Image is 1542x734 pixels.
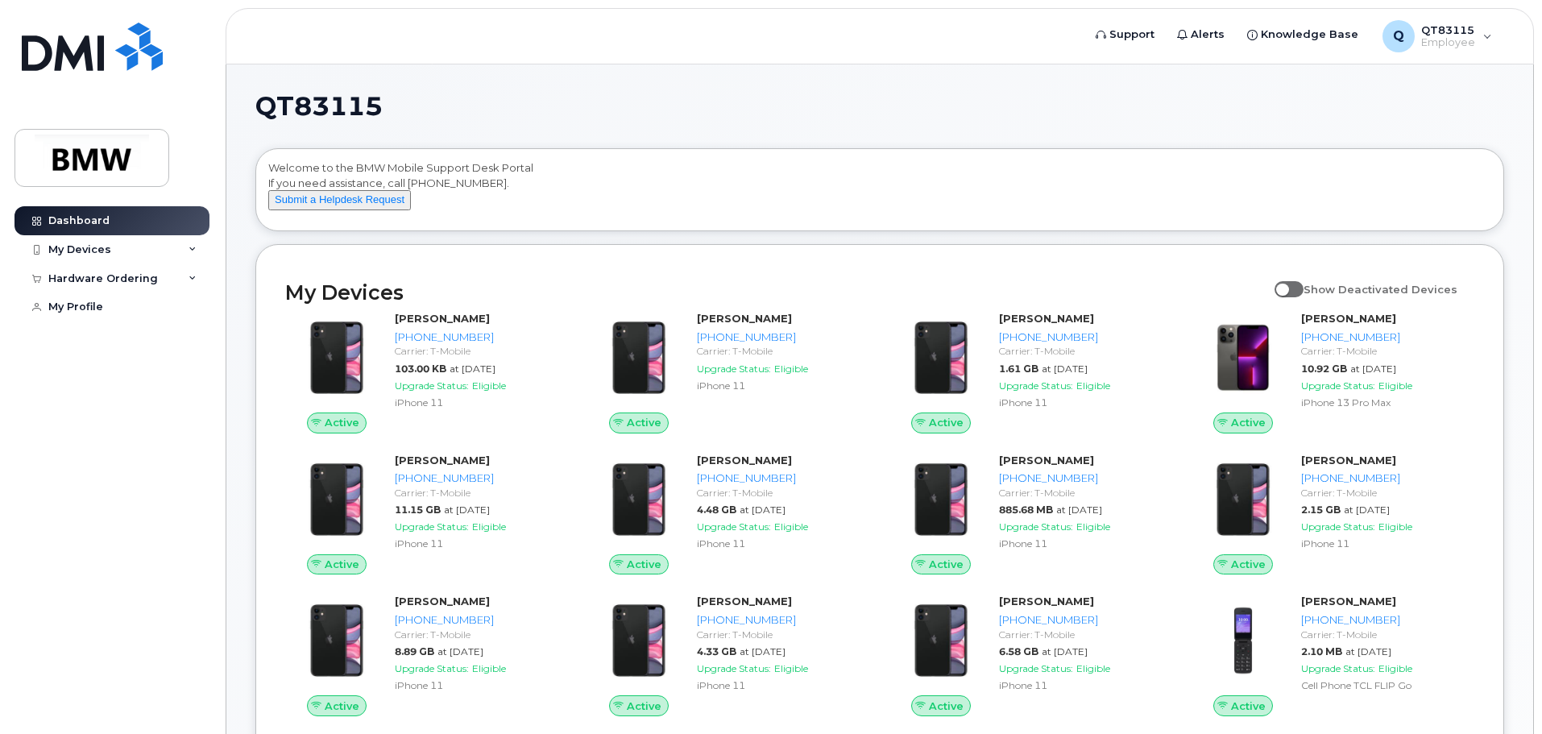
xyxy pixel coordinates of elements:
span: Active [1231,415,1266,430]
span: Upgrade Status: [999,662,1073,674]
div: Carrier: T-Mobile [697,344,864,358]
a: Active[PERSON_NAME][PHONE_NUMBER]Carrier: T-Mobile103.00 KBat [DATE]Upgrade Status:EligibleiPhone 11 [285,311,568,433]
img: iPhone_11.jpg [902,461,980,538]
div: [PHONE_NUMBER] [395,330,562,345]
strong: [PERSON_NAME] [697,595,792,608]
span: 8.89 GB [395,645,434,657]
strong: [PERSON_NAME] [697,454,792,467]
span: Eligible [1076,379,1110,392]
span: at [DATE] [1344,504,1390,516]
span: Show Deactivated Devices [1304,283,1457,296]
div: Carrier: T-Mobile [395,486,562,500]
span: 11.15 GB [395,504,441,516]
span: Eligible [472,520,506,533]
div: [PHONE_NUMBER] [697,612,864,628]
div: iPhone 11 [395,396,562,409]
div: Carrier: T-Mobile [1301,628,1468,641]
span: Active [627,415,661,430]
strong: [PERSON_NAME] [999,595,1094,608]
strong: [PERSON_NAME] [395,454,490,467]
span: Active [929,699,964,714]
div: Carrier: T-Mobile [999,628,1166,641]
span: at [DATE] [740,504,786,516]
span: Active [627,699,661,714]
div: Cell Phone TCL FLIP Go [1301,678,1468,692]
strong: [PERSON_NAME] [999,454,1094,467]
div: Carrier: T-Mobile [395,344,562,358]
span: at [DATE] [1056,504,1102,516]
span: Upgrade Status: [999,379,1073,392]
div: iPhone 11 [999,396,1166,409]
span: Upgrade Status: [999,520,1073,533]
span: Upgrade Status: [1301,379,1375,392]
span: 4.48 GB [697,504,736,516]
div: [PHONE_NUMBER] [999,612,1166,628]
span: Eligible [472,379,506,392]
span: Upgrade Status: [395,662,469,674]
img: iPhone_11.jpg [298,602,375,679]
span: at [DATE] [437,645,483,657]
strong: [PERSON_NAME] [999,312,1094,325]
div: iPhone 11 [1301,537,1468,550]
span: 6.58 GB [999,645,1038,657]
div: [PHONE_NUMBER] [1301,612,1468,628]
img: iPhone_11.jpg [298,319,375,396]
span: at [DATE] [1350,363,1396,375]
span: 2.15 GB [1301,504,1341,516]
a: Active[PERSON_NAME][PHONE_NUMBER]Carrier: T-Mobile2.15 GBat [DATE]Upgrade Status:EligibleiPhone 11 [1192,453,1474,575]
span: Eligible [1378,379,1412,392]
img: iPhone_11.jpg [600,319,678,396]
span: QT83115 [255,94,383,118]
span: 885.68 MB [999,504,1053,516]
img: image20231002-3703462-oworib.jpeg [1204,319,1282,396]
strong: [PERSON_NAME] [697,312,792,325]
strong: [PERSON_NAME] [1301,595,1396,608]
a: Active[PERSON_NAME][PHONE_NUMBER]Carrier: T-MobileUpgrade Status:EligibleiPhone 11 [587,311,870,433]
div: [PHONE_NUMBER] [1301,471,1468,486]
img: iPhone_11.jpg [600,602,678,679]
span: 1.61 GB [999,363,1038,375]
strong: [PERSON_NAME] [1301,312,1396,325]
a: Active[PERSON_NAME][PHONE_NUMBER]Carrier: T-Mobile10.92 GBat [DATE]Upgrade Status:EligibleiPhone ... [1192,311,1474,433]
div: iPhone 11 [999,678,1166,692]
div: iPhone 11 [999,537,1166,550]
span: Active [1231,557,1266,572]
a: Active[PERSON_NAME][PHONE_NUMBER]Carrier: T-Mobile4.33 GBat [DATE]Upgrade Status:EligibleiPhone 11 [587,594,870,716]
span: 103.00 KB [395,363,446,375]
strong: [PERSON_NAME] [395,595,490,608]
button: Submit a Helpdesk Request [268,190,411,210]
a: Active[PERSON_NAME][PHONE_NUMBER]Carrier: T-Mobile6.58 GBat [DATE]Upgrade Status:EligibleiPhone 11 [889,594,1172,716]
div: Carrier: T-Mobile [395,628,562,641]
a: Active[PERSON_NAME][PHONE_NUMBER]Carrier: T-Mobile2.10 MBat [DATE]Upgrade Status:EligibleCell Pho... [1192,594,1474,716]
div: Carrier: T-Mobile [1301,486,1468,500]
span: at [DATE] [1042,363,1088,375]
div: iPhone 11 [395,678,562,692]
span: Eligible [1378,520,1412,533]
span: Active [627,557,661,572]
span: Upgrade Status: [395,379,469,392]
span: 2.10 MB [1301,645,1342,657]
span: Upgrade Status: [697,520,771,533]
iframe: Messenger Launcher [1472,664,1530,722]
div: Carrier: T-Mobile [697,486,864,500]
span: Active [929,557,964,572]
div: [PHONE_NUMBER] [697,471,864,486]
h2: My Devices [285,280,1266,305]
strong: [PERSON_NAME] [1301,454,1396,467]
div: [PHONE_NUMBER] [697,330,864,345]
a: Active[PERSON_NAME][PHONE_NUMBER]Carrier: T-Mobile8.89 GBat [DATE]Upgrade Status:EligibleiPhone 11 [285,594,568,716]
a: Active[PERSON_NAME][PHONE_NUMBER]Carrier: T-Mobile1.61 GBat [DATE]Upgrade Status:EligibleiPhone 11 [889,311,1172,433]
a: Active[PERSON_NAME][PHONE_NUMBER]Carrier: T-Mobile11.15 GBat [DATE]Upgrade Status:EligibleiPhone 11 [285,453,568,575]
div: iPhone 11 [697,379,864,392]
span: Eligible [774,520,808,533]
img: iPhone_11.jpg [600,461,678,538]
a: Active[PERSON_NAME][PHONE_NUMBER]Carrier: T-Mobile885.68 MBat [DATE]Upgrade Status:EligibleiPhone 11 [889,453,1172,575]
span: at [DATE] [444,504,490,516]
span: Upgrade Status: [395,520,469,533]
a: Submit a Helpdesk Request [268,193,411,205]
span: at [DATE] [450,363,495,375]
img: iPhone_11.jpg [1204,461,1282,538]
span: Active [325,415,359,430]
div: [PHONE_NUMBER] [1301,330,1468,345]
img: TCL-FLIP-Go-Midnight-Blue-frontimage.png [1204,602,1282,679]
